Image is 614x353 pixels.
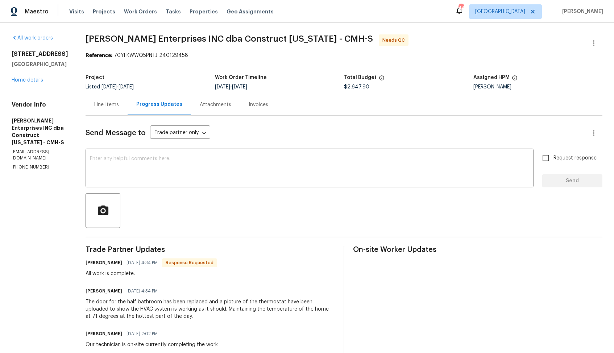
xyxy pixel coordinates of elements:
p: [PHONE_NUMBER] [12,164,68,170]
span: Response Requested [163,259,216,266]
span: Properties [190,8,218,15]
div: The door for the half bathroom has been replaced and a picture of the thermostat have been upload... [86,298,335,320]
span: [GEOGRAPHIC_DATA] [475,8,525,15]
b: Reference: [86,53,112,58]
span: The total cost of line items that have been proposed by Opendoor. This sum includes line items th... [379,75,385,84]
span: Maestro [25,8,49,15]
div: 44 [459,4,464,12]
div: Trade partner only [150,127,210,139]
span: Send Message to [86,129,146,137]
h6: [PERSON_NAME] [86,287,122,295]
h5: Total Budget [344,75,377,80]
div: [PERSON_NAME] [473,84,603,90]
a: Home details [12,78,43,83]
div: All work is complete. [86,270,217,277]
span: $2,647.90 [344,84,369,90]
span: [DATE] [101,84,117,90]
h5: [PERSON_NAME] Enterprises INC dba Construct [US_STATE] - CMH-S [12,117,68,146]
span: Needs QC [382,37,408,44]
span: Request response [553,154,597,162]
h5: [GEOGRAPHIC_DATA] [12,61,68,68]
span: [DATE] [119,84,134,90]
span: The hpm assigned to this work order. [512,75,518,84]
span: On-site Worker Updates [353,246,602,253]
div: Progress Updates [136,101,182,108]
span: Projects [93,8,115,15]
span: [DATE] [215,84,230,90]
span: [DATE] [232,84,247,90]
h6: [PERSON_NAME] [86,330,122,337]
div: Attachments [200,101,231,108]
span: [DATE] 2:02 PM [126,330,158,337]
span: Tasks [166,9,181,14]
a: All work orders [12,36,53,41]
h5: Assigned HPM [473,75,510,80]
span: Visits [69,8,84,15]
span: - [215,84,247,90]
h4: Vendor Info [12,101,68,108]
span: [DATE] 4:34 PM [126,287,158,295]
div: Our technician is on-site currently completing the work [86,341,218,348]
div: Invoices [249,101,268,108]
span: Work Orders [124,8,157,15]
div: 70YFKWWQ5PNTJ-240129458 [86,52,602,59]
div: Line Items [94,101,119,108]
p: [EMAIL_ADDRESS][DOMAIN_NAME] [12,149,68,161]
span: [PERSON_NAME] Enterprises INC dba Construct [US_STATE] - CMH-S [86,34,373,43]
h5: Work Order Timeline [215,75,267,80]
h6: [PERSON_NAME] [86,259,122,266]
h2: [STREET_ADDRESS] [12,50,68,58]
span: Trade Partner Updates [86,246,335,253]
span: [DATE] 4:34 PM [126,259,158,266]
span: Geo Assignments [227,8,274,15]
h5: Project [86,75,104,80]
span: Listed [86,84,134,90]
span: - [101,84,134,90]
span: [PERSON_NAME] [559,8,603,15]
